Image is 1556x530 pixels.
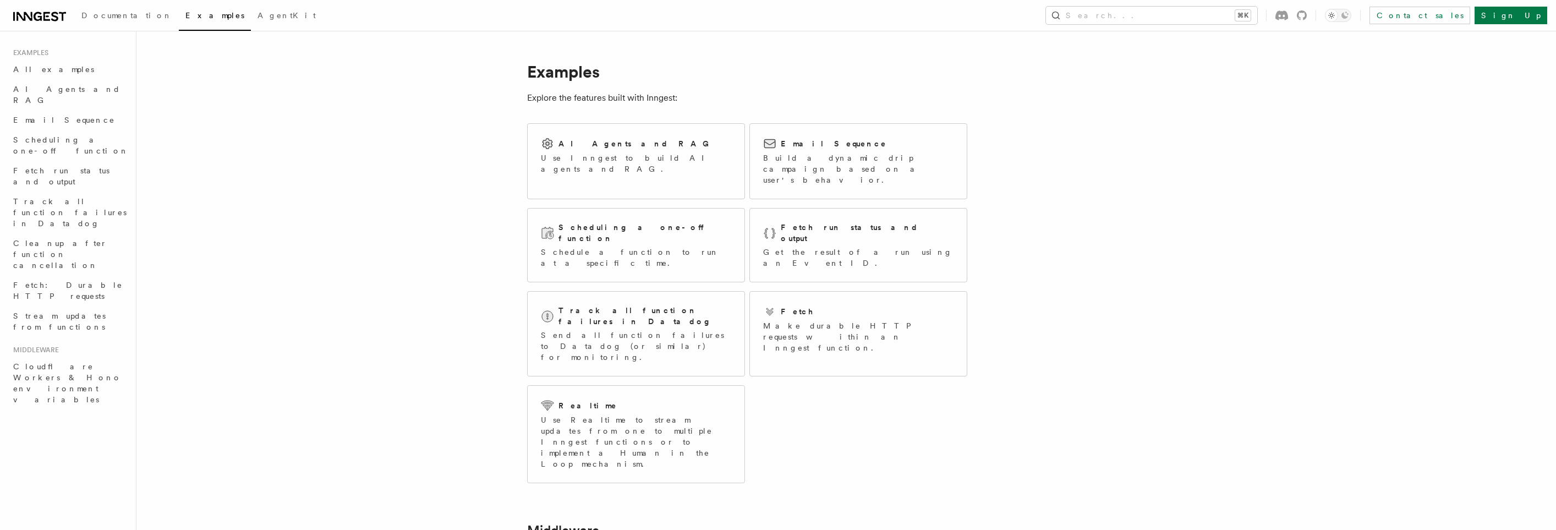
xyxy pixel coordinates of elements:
a: Stream updates from functions [9,306,129,337]
p: Use Realtime to stream updates from one to multiple Inngest functions or to implement a Human in ... [541,414,731,469]
p: Build a dynamic drip campaign based on a user's behavior. [763,152,954,185]
p: Get the result of a run using an Event ID. [763,247,954,269]
a: Contact sales [1369,7,1470,24]
a: Cloudflare Workers & Hono environment variables [9,357,129,409]
p: Make durable HTTP requests within an Inngest function. [763,320,954,353]
span: Track all function failures in Datadog [13,197,127,228]
a: Track all function failures in Datadog [9,192,129,233]
a: Fetch: Durable HTTP requests [9,275,129,306]
h2: Email Sequence [781,138,887,149]
h2: Scheduling a one-off function [558,222,731,244]
span: Cleanup after function cancellation [13,239,107,270]
span: AgentKit [257,11,316,20]
h1: Examples [527,62,967,81]
p: Schedule a function to run at a specific time. [541,247,731,269]
a: Email Sequence [9,110,129,130]
a: Scheduling a one-off functionSchedule a function to run at a specific time. [527,208,745,282]
h2: Track all function failures in Datadog [558,305,731,327]
h2: Fetch run status and output [781,222,954,244]
span: Fetch: Durable HTTP requests [13,281,123,300]
span: Email Sequence [13,116,115,124]
a: FetchMake durable HTTP requests within an Inngest function. [749,291,967,376]
h2: Fetch [781,306,814,317]
span: Cloudflare Workers & Hono environment variables [13,362,122,404]
button: Toggle dark mode [1325,9,1351,22]
a: All examples [9,59,129,79]
a: Examples [179,3,251,31]
span: Middleware [9,346,59,354]
a: RealtimeUse Realtime to stream updates from one to multiple Inngest functions or to implement a H... [527,385,745,483]
span: All examples [13,65,94,74]
p: Send all function failures to Datadog (or similar) for monitoring. [541,330,731,363]
a: AI Agents and RAG [9,79,129,110]
span: Documentation [81,11,172,20]
span: Fetch run status and output [13,166,109,186]
a: Email SequenceBuild a dynamic drip campaign based on a user's behavior. [749,123,967,199]
a: Cleanup after function cancellation [9,233,129,275]
span: Stream updates from functions [13,312,106,331]
a: Sign Up [1475,7,1547,24]
a: Documentation [75,3,179,30]
a: Fetch run status and output [9,161,129,192]
h2: AI Agents and RAG [558,138,715,149]
span: Scheduling a one-off function [13,135,129,155]
p: Explore the features built with Inngest: [527,90,967,106]
span: Examples [185,11,244,20]
span: Examples [9,48,48,57]
span: AI Agents and RAG [13,85,120,105]
p: Use Inngest to build AI agents and RAG. [541,152,731,174]
a: Fetch run status and outputGet the result of a run using an Event ID. [749,208,967,282]
button: Search...⌘K [1046,7,1257,24]
a: Scheduling a one-off function [9,130,129,161]
a: AgentKit [251,3,322,30]
a: Track all function failures in DatadogSend all function failures to Datadog (or similar) for moni... [527,291,745,376]
kbd: ⌘K [1235,10,1251,21]
a: AI Agents and RAGUse Inngest to build AI agents and RAG. [527,123,745,199]
h2: Realtime [558,400,617,411]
